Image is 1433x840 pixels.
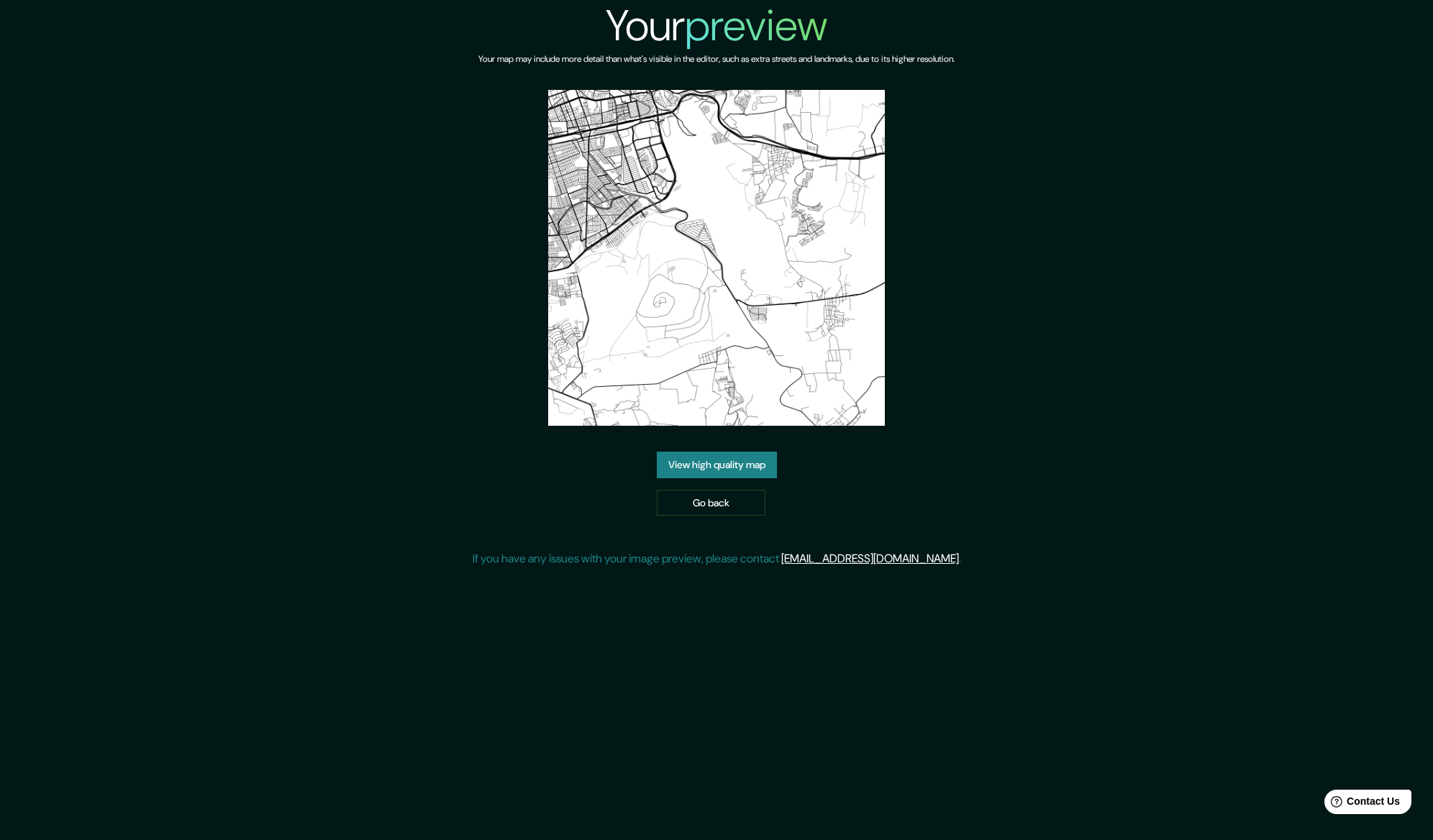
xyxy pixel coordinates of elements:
img: created-map-preview [548,90,884,426]
a: View high quality map [657,452,777,478]
a: [EMAIL_ADDRESS][DOMAIN_NAME] [781,551,959,566]
h6: Your map may include more detail than what's visible in the editor, such as extra streets and lan... [478,52,955,67]
a: Go back [657,490,765,516]
iframe: Help widget launcher [1305,784,1417,824]
p: If you have any issues with your image preview, please contact . [473,550,961,567]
